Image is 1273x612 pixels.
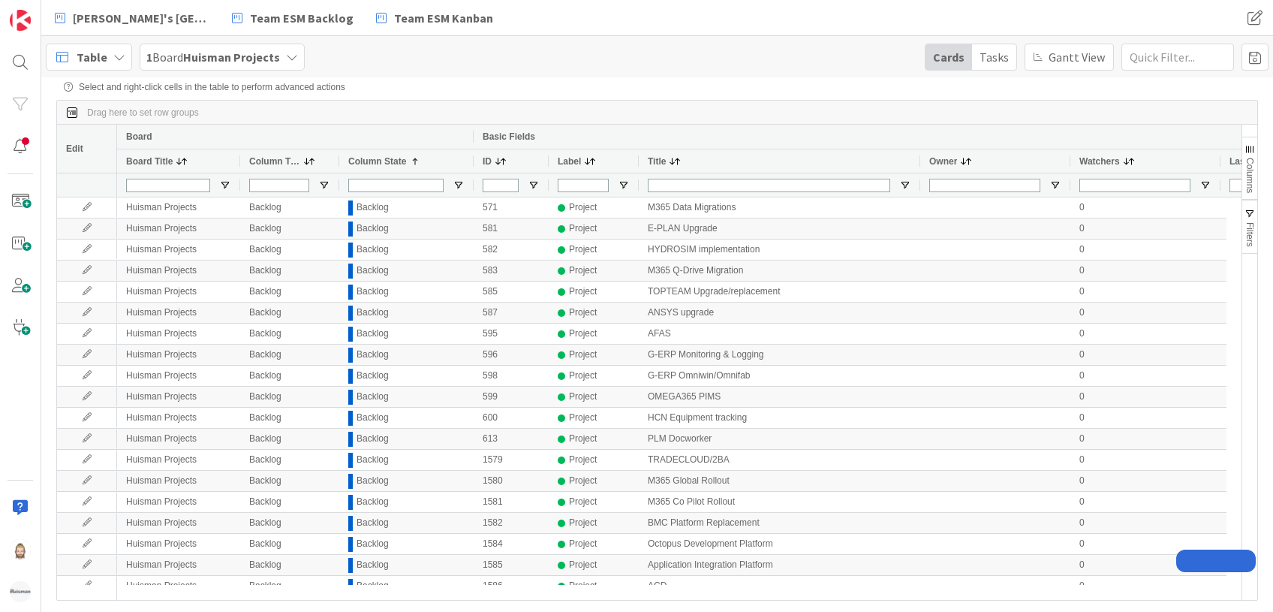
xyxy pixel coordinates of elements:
div: 1585 [474,555,549,575]
div: Backlog [357,324,389,343]
button: Open Filter Menu [453,179,465,191]
div: Backlog [357,219,389,238]
a: [PERSON_NAME]'s [GEOGRAPHIC_DATA] [46,5,218,32]
div: Tasks [972,44,1016,70]
div: Backlog [240,345,339,365]
div: Backlog [240,387,339,407]
div: Huisman Projects [117,303,240,323]
span: Board [146,48,280,66]
div: Huisman Projects [117,324,240,344]
div: 0 [1070,345,1220,365]
div: 0 [1070,513,1220,533]
div: Backlog [357,430,389,448]
div: Backlog [240,282,339,302]
div: Backlog [240,534,339,554]
div: Project [569,219,597,238]
input: Title Filter Input [648,179,890,192]
div: Project [569,451,597,469]
div: Project [569,387,597,406]
div: Backlog [357,451,389,469]
div: Project [569,535,597,553]
div: Huisman Projects [117,282,240,302]
div: 0 [1070,450,1220,470]
div: Backlog [240,576,339,596]
img: Rv [10,539,31,560]
div: Huisman Projects [117,450,240,470]
div: 596 [474,345,549,365]
div: Backlog [357,345,389,364]
span: Column Title [249,156,300,167]
div: 585 [474,282,549,302]
div: Backlog [357,577,389,595]
div: M365 Q-Drive Migration [639,261,920,281]
div: Project [569,493,597,511]
div: Backlog [240,324,339,344]
div: Project [569,345,597,364]
div: Backlog [240,366,339,386]
div: M365 Global Rollout [639,471,920,491]
div: Backlog [357,556,389,574]
button: Open Filter Menu [1049,179,1061,191]
div: Project [569,261,597,280]
div: M365 Data Migrations [639,197,920,218]
div: 582 [474,240,549,260]
div: 595 [474,324,549,344]
div: 0 [1070,282,1220,302]
span: Edit [66,143,83,154]
div: Project [569,324,597,343]
div: AFAS [639,324,920,344]
div: 0 [1070,555,1220,575]
div: Huisman Projects [117,429,240,449]
div: Backlog [240,450,339,470]
div: OMEGA365 PIMS [639,387,920,407]
div: 0 [1070,387,1220,407]
div: Backlog [240,492,339,512]
button: Open Filter Menu [219,179,231,191]
div: 0 [1070,429,1220,449]
div: Backlog [357,472,389,490]
div: 1584 [474,534,549,554]
div: 0 [1070,324,1220,344]
span: Board [126,131,152,142]
img: avatar [10,581,31,602]
div: Backlog [357,240,389,259]
div: Project [569,556,597,574]
b: Huisman Projects [183,50,280,65]
div: 1580 [474,471,549,491]
div: 599 [474,387,549,407]
div: Huisman Projects [117,492,240,512]
div: Huisman Projects [117,197,240,218]
div: Backlog [357,303,389,322]
span: Basic Fields [483,131,535,142]
div: Backlog [240,197,339,218]
span: Title [648,156,666,167]
div: G-ERP Omniwin/Omnifab [639,366,920,386]
div: Project [569,430,597,448]
div: M365 Co Pilot Rollout [639,492,920,512]
div: Select and right-click cells in the table to perform advanced actions [64,82,1250,92]
div: Project [569,366,597,385]
button: Open Filter Menu [528,179,540,191]
span: Table [77,48,107,66]
div: Project [569,198,597,217]
div: Huisman Projects [117,513,240,533]
span: Watchers [1079,156,1120,167]
span: Owner [929,156,957,167]
div: Backlog [357,409,389,427]
div: Backlog [240,303,339,323]
div: ANSYS upgrade [639,303,920,323]
div: Project [569,472,597,490]
div: Backlog [240,471,339,491]
div: Project [569,577,597,595]
div: 598 [474,366,549,386]
input: Label Filter Input [558,179,609,192]
div: G-ERP Monitoring & Logging [639,345,920,365]
div: Backlog [240,240,339,260]
div: 0 [1070,303,1220,323]
div: Huisman Projects [117,387,240,407]
div: HCN Equipment tracking [639,408,920,428]
div: Huisman Projects [117,471,240,491]
div: 1579 [474,450,549,470]
div: 0 [1070,471,1220,491]
div: 0 [1070,219,1220,239]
